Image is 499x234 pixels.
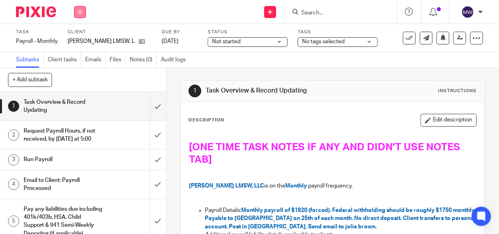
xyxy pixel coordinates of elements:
label: Tags [298,29,378,35]
h1: Task Overview & Record Updating [206,87,350,95]
div: 1 [188,85,201,97]
a: Emails [85,52,106,68]
h1: Request Payroll Hours, if not received, by [DATE] at 5:00 [24,125,102,145]
h1: Run Payroll [24,153,102,165]
a: Notes (0) [130,52,157,68]
p: Description [188,117,224,123]
input: Search [301,10,373,17]
div: Payroll - Monthly [16,37,58,45]
p: [PERSON_NAME] LMSW, LLC [68,37,135,45]
span: [PERSON_NAME] LMSW, LLC [189,183,264,189]
button: + Add subtask [8,73,52,87]
div: 5 [8,216,19,227]
img: Pixie [16,6,56,17]
img: svg%3E [461,6,474,18]
p: is on the payroll frequency. [189,182,476,190]
span: [ONE TIME TASK NOTES IF ANY AND DIDN'T USE NOTES TAB] [189,142,463,165]
span: Not started [212,39,240,44]
div: 3 [8,154,19,165]
label: Task [16,29,58,35]
label: Status [208,29,288,35]
button: Edit description [421,114,477,127]
h1: Task Overview & Record Updating [24,96,102,117]
div: 1 [8,101,19,112]
span: Monthly payroll of $1920 (forced). Federal withholding should be roughly $1750 monthly. Payable t... [205,208,477,230]
span: No tags selected [302,39,345,44]
a: Files [110,52,126,68]
a: Audit logs [161,52,190,68]
div: 2 [8,129,19,141]
div: Instructions [438,88,477,94]
span: Monthly [285,183,307,189]
a: Subtasks [16,52,44,68]
a: Client tasks [48,52,81,68]
label: Client [68,29,152,35]
label: Due by [162,29,198,35]
h1: Email to Client: Payroll Processed [24,174,102,195]
div: 4 [8,179,19,190]
p: Payroll Details: [205,206,476,231]
span: [DATE] [162,38,178,44]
